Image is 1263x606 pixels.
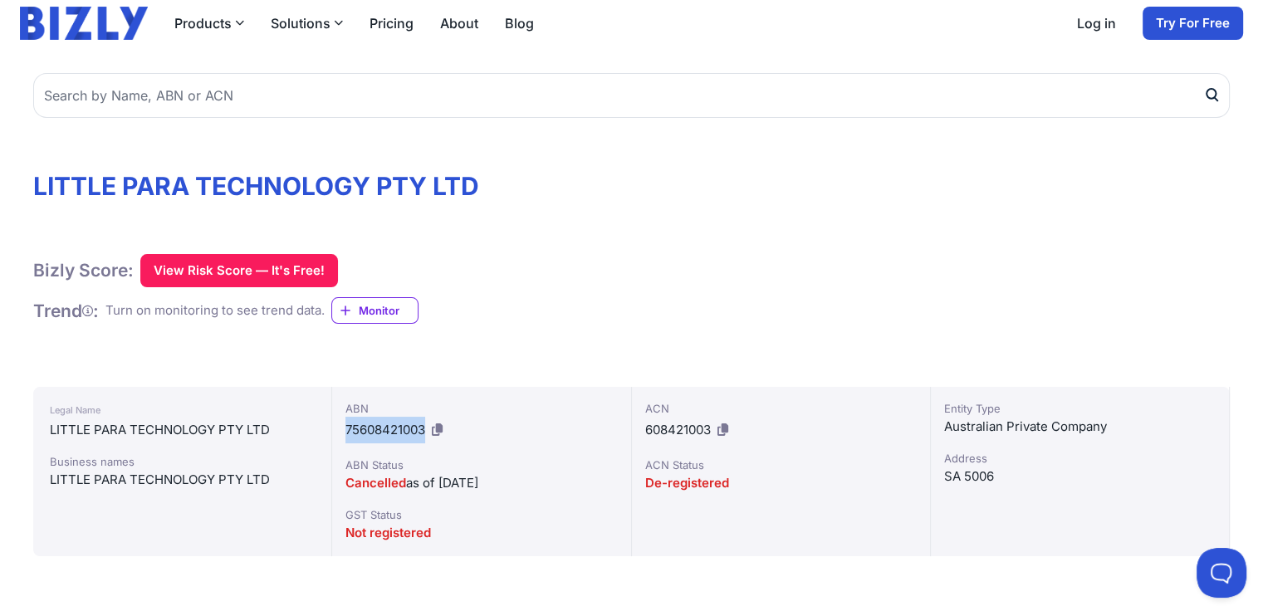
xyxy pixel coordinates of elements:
[50,470,315,490] div: LITTLE PARA TECHNOLOGY PTY LTD
[359,302,418,319] span: Monitor
[105,301,325,320] div: Turn on monitoring to see trend data.
[140,254,338,287] button: View Risk Score — It's Free!
[271,13,343,33] button: Solutions
[33,171,1230,201] h1: LITTLE PARA TECHNOLOGY PTY LTD
[440,13,478,33] a: About
[331,297,419,324] a: Monitor
[345,457,617,473] div: ABN Status
[50,400,315,420] div: Legal Name
[345,475,406,491] span: Cancelled
[944,417,1216,437] div: Australian Private Company
[505,13,534,33] a: Blog
[174,13,244,33] button: Products
[1197,548,1246,598] iframe: Toggle Customer Support
[1143,7,1243,40] a: Try For Free
[645,457,917,473] div: ACN Status
[944,400,1216,417] div: Entity Type
[345,506,617,523] div: GST Status
[645,400,917,417] div: ACN
[370,13,414,33] a: Pricing
[50,420,315,440] div: LITTLE PARA TECHNOLOGY PTY LTD
[33,259,134,281] h1: Bizly Score:
[345,525,431,540] span: Not registered
[1077,13,1116,33] a: Log in
[345,473,617,493] div: as of [DATE]
[645,475,729,491] span: De-registered
[645,422,711,437] span: 608421003
[33,300,99,322] h1: Trend :
[345,422,425,437] span: 75608421003
[944,450,1216,467] div: Address
[345,400,617,417] div: ABN
[33,73,1230,118] input: Search by Name, ABN or ACN
[50,453,315,470] div: Business names
[944,467,1216,486] div: SA 5006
